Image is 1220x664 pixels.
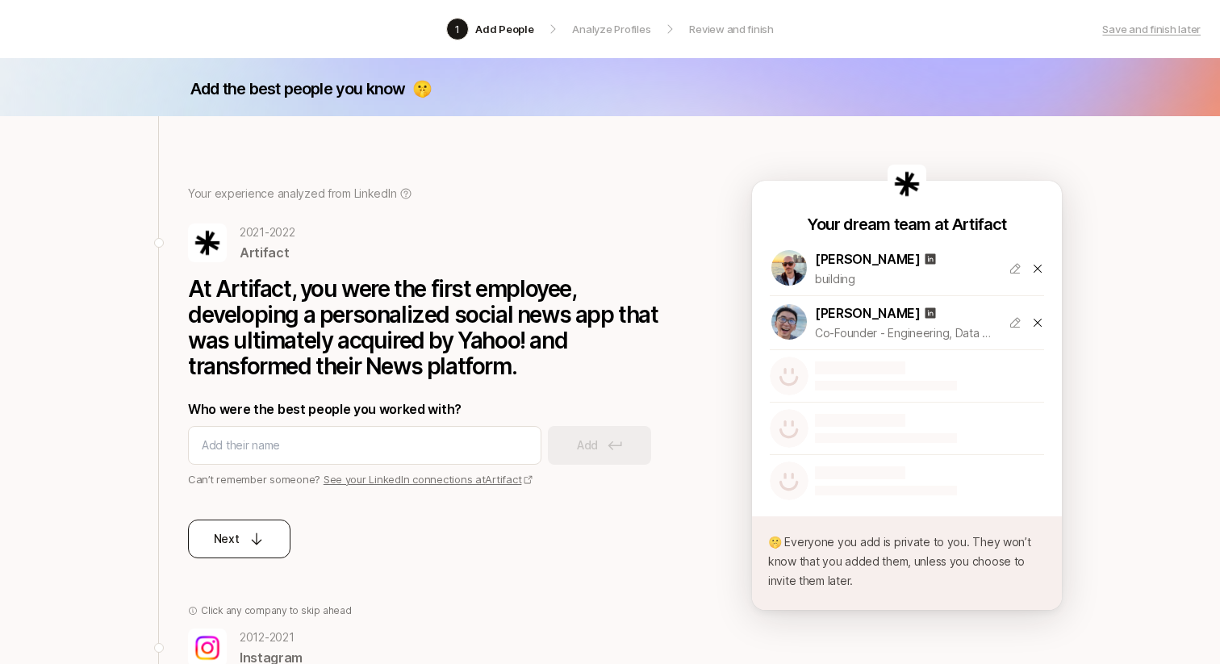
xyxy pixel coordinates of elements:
[771,250,807,286] img: 1748475600358
[188,520,290,558] button: Next
[815,324,996,343] p: Co-Founder - Engineering, Data and Growth
[240,628,303,647] p: 2012 - 2021
[455,21,460,37] p: 1
[768,532,1046,591] p: 🤫 Everyone you add is private to you. They won’t know that you added them, unless you choose to i...
[240,223,295,242] p: 2021 - 2022
[770,357,808,395] img: default-avatar.svg
[188,471,672,487] p: Can’t remember someone?
[324,473,534,486] a: See your LinkedIn connections atArtifact
[770,461,808,500] img: default-avatar.svg
[240,242,295,263] p: Artifact
[689,21,774,37] p: Review and finish
[770,409,808,448] img: default-avatar.svg
[807,213,948,236] p: Your dream team at
[771,304,807,340] img: 1718160183001
[475,21,533,37] p: Add People
[572,21,650,37] p: Analyze Profiles
[1102,21,1201,37] a: Save and finish later
[201,603,352,618] p: Click any company to skip ahead
[815,248,921,269] p: [PERSON_NAME]
[815,269,996,289] p: building
[188,276,672,379] p: At Artifact, you were the first employee, developing a personalized social news app that was ulti...
[952,213,1007,236] p: Artifact
[214,529,240,549] p: Next
[202,436,528,455] input: Add their name
[888,165,926,203] img: 8449d47f_5acf_49ef_9f9e_04c873acc53a.jpg
[188,399,672,420] p: Who were the best people you worked with?
[190,77,406,100] p: Add the best people you know
[188,184,396,203] p: Your experience analyzed from LinkedIn
[815,303,921,324] p: [PERSON_NAME]
[188,223,227,262] img: 8449d47f_5acf_49ef_9f9e_04c873acc53a.jpg
[412,77,432,100] p: 🤫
